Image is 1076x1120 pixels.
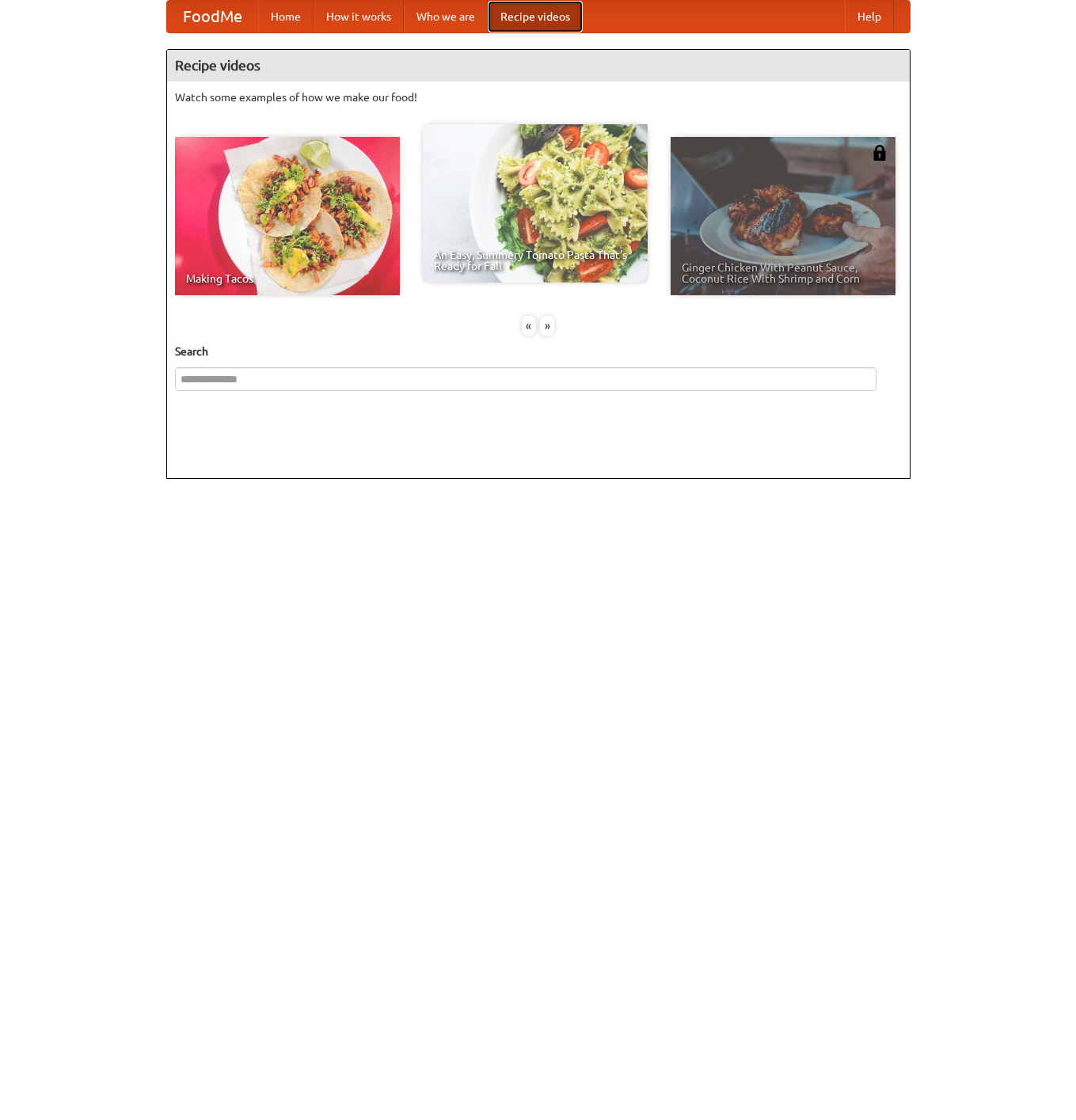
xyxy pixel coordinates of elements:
span: Making Tacos [186,273,389,284]
a: Making Tacos [175,137,400,295]
div: » [540,316,554,336]
a: An Easy, Summery Tomato Pasta That's Ready for Fall [423,124,648,283]
a: How it works [314,1,404,32]
h5: Search [175,344,902,359]
a: Help [845,1,894,32]
img: 483408.png [872,145,888,161]
a: Recipe videos [488,1,583,32]
span: An Easy, Summery Tomato Pasta That's Ready for Fall [434,249,637,271]
p: Watch some examples of how we make our food! [175,89,902,105]
div: « [522,316,536,336]
a: Home [258,1,314,32]
a: FoodMe [167,1,258,32]
h4: Recipe videos [167,50,910,82]
a: Who we are [404,1,488,32]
